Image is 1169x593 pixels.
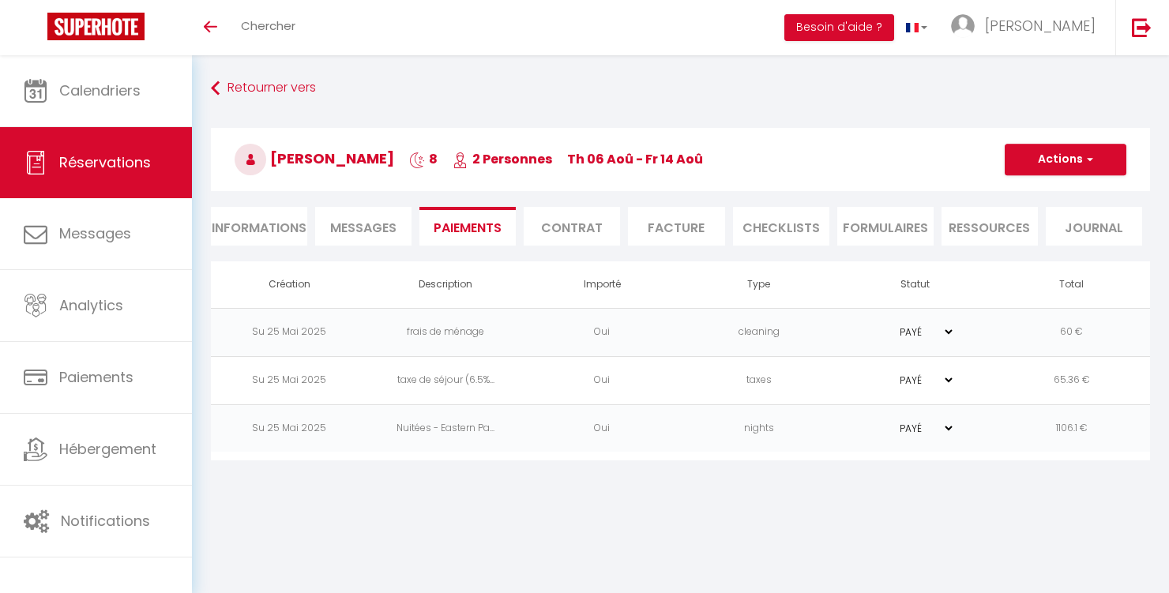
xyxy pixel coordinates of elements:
[1005,144,1126,175] button: Actions
[211,404,367,452] td: Su 25 Mai 2025
[211,261,367,308] th: Création
[211,207,307,246] li: Informations
[1132,17,1152,37] img: logout
[241,17,295,34] span: Chercher
[61,511,150,531] span: Notifications
[942,207,1038,246] li: Ressources
[994,356,1150,404] td: 65.36 €
[524,207,620,246] li: Contrat
[330,219,397,237] span: Messages
[211,74,1150,103] a: Retourner vers
[985,16,1096,36] span: [PERSON_NAME]
[524,404,680,452] td: Oui
[409,150,438,168] span: 8
[211,356,367,404] td: Su 25 Mai 2025
[994,261,1150,308] th: Total
[367,356,524,404] td: taxe de séjour (6.5%...
[211,308,367,356] td: Su 25 Mai 2025
[47,13,145,40] img: Super Booking
[994,404,1150,452] td: 1106.1 €
[628,207,724,246] li: Facture
[419,207,516,246] li: Paiements
[453,150,552,168] span: 2 Personnes
[367,308,524,356] td: frais de ménage
[524,261,680,308] th: Importé
[837,207,934,246] li: FORMULAIRES
[13,6,60,54] button: Ouvrir le widget de chat LiveChat
[784,14,894,41] button: Besoin d'aide ?
[837,261,994,308] th: Statut
[733,207,829,246] li: CHECKLISTS
[994,308,1150,356] td: 60 €
[680,404,836,452] td: nights
[59,81,141,100] span: Calendriers
[1046,207,1142,246] li: Journal
[59,223,131,243] span: Messages
[59,367,133,387] span: Paiements
[524,356,680,404] td: Oui
[680,308,836,356] td: cleaning
[59,295,123,315] span: Analytics
[59,439,156,459] span: Hébergement
[524,308,680,356] td: Oui
[680,356,836,404] td: taxes
[951,14,975,38] img: ...
[367,404,524,452] td: Nuitées - Eastern Pa...
[567,150,703,168] span: Th 06 Aoû - Fr 14 Aoû
[680,261,836,308] th: Type
[367,261,524,308] th: Description
[59,152,151,172] span: Réservations
[235,148,394,168] span: [PERSON_NAME]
